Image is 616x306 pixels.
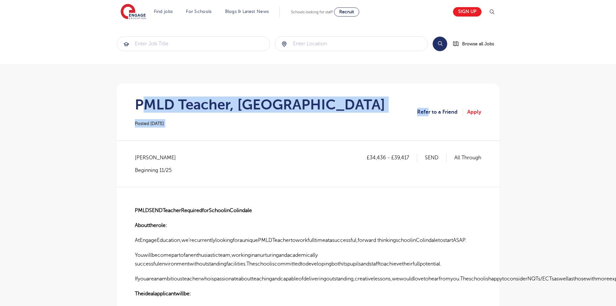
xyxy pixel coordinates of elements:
[135,167,182,174] p: Beginning 11/25
[339,9,354,14] span: Recruit
[291,10,333,14] span: Schools looking for staff
[117,37,270,51] input: Submit
[121,4,146,20] img: Engage Education
[367,153,417,162] p: £34,436 - £39,417
[225,9,269,14] a: Blogs & Latest News
[135,291,191,297] strong: Theidealapplicantwillbe:
[135,208,252,213] strong: PMLDSENDTeacherRequiredforSchoolinColindale
[334,7,359,17] a: Recruit
[453,7,481,17] a: Sign up
[135,236,481,244] p: AtEngageEducation,we’recurrentlylookingforauniquePMLDTeachertoworkfulltimeatasuccessful,forward t...
[117,36,270,51] div: Submit
[186,9,211,14] a: For Schools
[135,153,182,162] span: [PERSON_NAME]
[425,153,447,162] p: SEND
[275,36,428,51] div: Submit
[462,40,494,48] span: Browse all Jobs
[135,222,167,228] strong: Abouttherole:
[154,9,173,14] a: Find jobs
[135,251,481,268] p: Youwillbecomepartofanenthusiasticteam,workinginanurturingandacademically successfulenvironmentwit...
[433,37,447,51] button: Search
[454,153,481,162] p: All Through
[417,108,463,116] a: Refer to a Friend
[452,40,499,48] a: Browse all Jobs
[135,275,481,283] p: Ifyouareanambitiousteacherwhoispassionateaboutteachingandcapableofdeliveringoutstanding,creativel...
[467,108,481,116] a: Apply
[135,96,385,113] h1: PMLD Teacher, [GEOGRAPHIC_DATA]
[135,121,164,126] span: Posted [DATE]
[275,37,428,51] input: Submit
